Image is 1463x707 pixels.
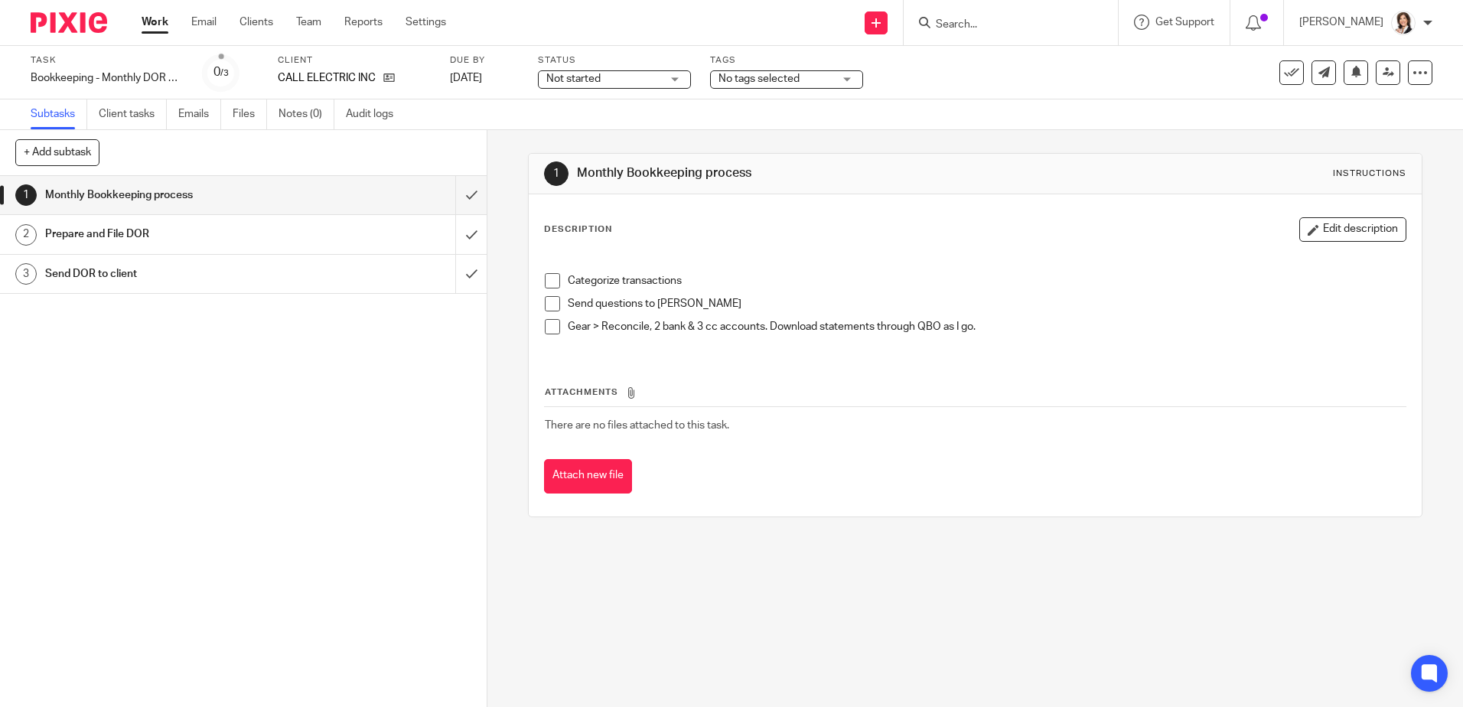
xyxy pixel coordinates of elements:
button: + Add subtask [15,139,99,165]
div: 2 [15,224,37,246]
h1: Monthly Bookkeeping process [577,165,1008,181]
h1: Prepare and File DOR [45,223,308,246]
h1: Send DOR to client [45,262,308,285]
label: Task [31,54,184,67]
p: CALL ELECTRIC INC [278,70,376,86]
a: Settings [406,15,446,30]
h1: Monthly Bookkeeping process [45,184,308,207]
span: There are no files attached to this task. [545,420,729,431]
p: Categorize transactions [568,273,1405,288]
img: Pixie [31,12,107,33]
div: Instructions [1333,168,1406,180]
div: 1 [544,161,569,186]
a: Email [191,15,217,30]
a: Reports [344,15,383,30]
span: No tags selected [718,73,800,84]
label: Client [278,54,431,67]
button: Edit description [1299,217,1406,242]
div: 1 [15,184,37,206]
div: 0 [213,64,229,81]
p: Description [544,223,612,236]
label: Status [538,54,691,67]
p: Send questions to [PERSON_NAME] [568,296,1405,311]
a: Subtasks [31,99,87,129]
div: 3 [15,263,37,285]
a: Audit logs [346,99,405,129]
label: Tags [710,54,863,67]
input: Search [934,18,1072,32]
a: Files [233,99,267,129]
a: Team [296,15,321,30]
img: BW%20Website%203%20-%20square.jpg [1391,11,1416,35]
p: Gear > Reconcile, 2 bank & 3 cc accounts. Download statements through QBO as I go. [568,319,1405,334]
span: Attachments [545,388,618,396]
a: Client tasks [99,99,167,129]
a: Notes (0) [279,99,334,129]
div: Bookkeeping - Monthly DOR &amp; bank access - CALL ELECTRIC INC (cloned 13:54:22) [31,70,184,86]
a: Emails [178,99,221,129]
a: Work [142,15,168,30]
span: [DATE] [450,73,482,83]
p: [PERSON_NAME] [1299,15,1383,30]
span: Get Support [1155,17,1214,28]
button: Attach new file [544,459,632,494]
small: /3 [220,69,229,77]
label: Due by [450,54,519,67]
span: Not started [546,73,601,84]
div: Bookkeeping - Monthly DOR & bank access - CALL ELECTRIC INC (cloned 13:54:22) [31,70,184,86]
a: Clients [239,15,273,30]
